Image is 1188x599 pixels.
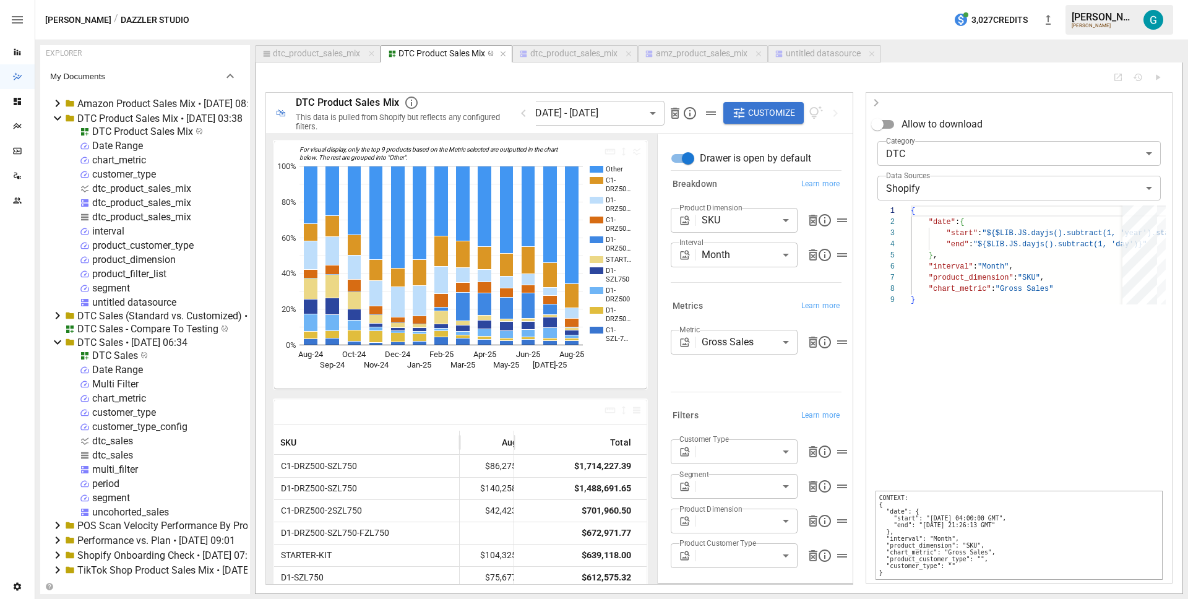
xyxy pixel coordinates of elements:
span: : [1014,274,1018,282]
text: START… [606,256,631,264]
div: segment [92,492,130,504]
span: , [1009,262,1013,271]
text: 40% [282,269,296,278]
text: DRZ500 [606,295,630,303]
h6: Metrics [673,299,703,313]
text: Oct-24 [342,350,366,359]
span: : [969,240,973,249]
div: $1,488,691.65 [574,478,631,499]
div: DTC Sales [92,350,138,361]
div: amz_product_sales_mix [656,48,747,59]
span: : [978,229,982,238]
div: chart_metric [92,392,146,404]
text: D1- [606,236,616,244]
button: amz_product_sales_mix [638,45,768,62]
span: C1-DRZ500-SZL750 [276,461,357,471]
div: $639,118.00 [582,545,631,566]
span: Learn more [801,410,840,422]
span: { [960,218,964,226]
div: 9 [872,295,895,306]
h6: Filters [673,409,699,423]
div: untitled datasource [92,296,176,308]
div: 2 [872,217,895,228]
div: segment [92,282,130,294]
button: Open Report [1113,72,1123,82]
div: dtc_product_sales_mix [92,183,191,194]
text: D1- [606,306,616,314]
text: Dec-24 [385,350,411,359]
button: New version available, click to update! [1036,7,1061,32]
div: product_filter_list [92,268,166,280]
text: Feb-25 [429,350,454,359]
div: A chart. [274,141,637,389]
div: Gross Sales [702,330,798,355]
span: D1-SZL750 [276,572,324,582]
div: DTC Sales - Compare To Testing [77,323,218,335]
button: View documentation [809,102,823,124]
div: period [92,478,119,489]
span: } [911,296,915,304]
span: Learn more [801,300,840,312]
span: $104,325.00 [478,545,531,566]
div: Date Range [92,364,143,376]
div: 1 [872,205,895,217]
button: Sort [483,434,501,451]
h6: Breakdown [673,178,717,191]
text: 60% [282,233,296,243]
span: "SKU" [1018,274,1040,282]
label: Data Sources [886,170,930,181]
text: D1- [606,196,616,204]
span: "chart_metric" [929,285,991,293]
div: chart_metric [92,154,146,166]
div: interval [92,225,124,237]
div: $672,971.77 [582,522,631,544]
div: EXPLORER [46,49,82,58]
div: DTC Sales • [DATE] 06:34 [77,337,187,348]
div: 6 [872,261,895,272]
button: dtc_product_sales_mix [255,45,381,62]
text: Apr-25 [473,350,496,359]
span: , [933,251,937,260]
div: [DO NOT DELETE] Portfolio Retention Prediction Accuracy [77,579,329,591]
div: multi_filter [92,463,138,475]
text: Jan-25 [407,360,431,369]
div: dtc_product_sales_mix [92,197,191,209]
div: DTC Product Sales Mix [92,126,193,137]
span: C1-DRZ500-2SZL750 [276,506,362,515]
button: Run Query [1153,72,1163,82]
div: customer_type [92,407,156,418]
div: POS Scan Velocity Performance By Product • [DATE] 07:57 [77,520,332,532]
div: TikTok Shop Product Sales Mix • [DATE] 08:15 [77,564,278,576]
button: untitled datasource [768,45,881,62]
span: Aug-24 [502,436,531,449]
label: Product Customer Type [679,538,756,548]
text: Aug-24 [298,350,324,359]
div: dtc_sales [92,435,133,447]
div: 7 [872,272,895,283]
div: 3 [872,228,895,239]
text: SZL-7… [606,335,628,343]
div: Shopify Onboarding Check • [DATE] 07:31 [77,549,259,561]
button: Collapse Folders [43,582,56,591]
svg: Published [221,325,228,332]
div: Shopify [877,176,1161,200]
span: SKU [280,436,297,449]
div: 8 [872,283,895,295]
div: uncohorted_sales [92,506,169,518]
span: $42,423.00 [483,500,531,522]
span: This data is pulled from Shopify but reflects any configured filters. [296,113,500,131]
div: $1,714,227.39 [574,455,631,477]
span: 3,027 Credits [971,12,1028,28]
text: 20% [282,304,296,314]
text: DRZ50… [606,205,631,213]
label: Product Dimension [679,202,742,213]
span: $75,677.48 [483,567,531,588]
div: customer_type_config [92,421,187,433]
div: $612,575.32 [582,567,631,588]
label: Category [886,136,915,146]
svg: Published [488,50,494,57]
span: D1-DRZ500-SZL750-FZL750 [276,528,389,538]
span: "Gross Sales" [996,285,1054,293]
text: 80% [282,197,296,207]
text: 0% [286,340,296,350]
